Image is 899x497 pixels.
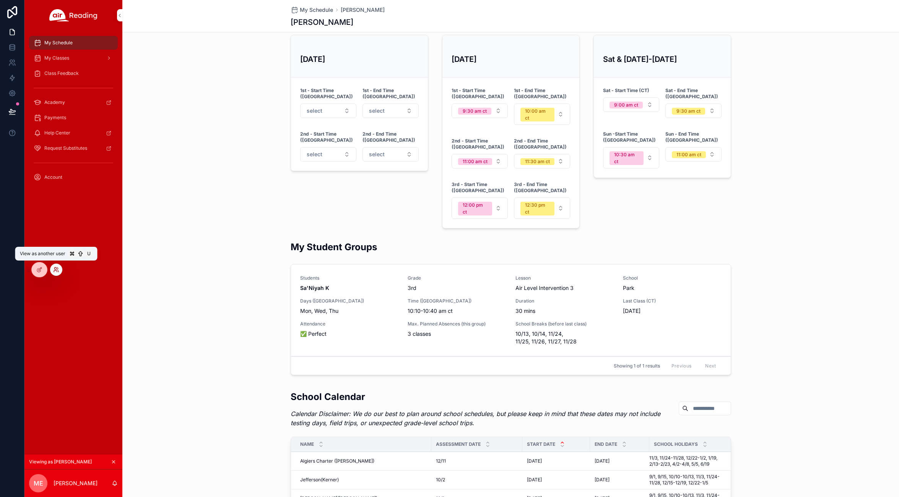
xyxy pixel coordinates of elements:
[49,9,98,21] img: App logo
[291,410,660,427] em: Calendar Disclaimer: We do our best to plan around school schedules, but please keep in mind that...
[300,131,356,143] strong: 2nd - Start Time ([GEOGRAPHIC_DATA])
[452,87,508,100] strong: 1st - Start Time ([GEOGRAPHIC_DATA])
[291,241,377,253] h2: My Student Groups
[20,251,65,257] span: View as another user
[623,284,722,292] span: Park
[29,459,92,465] span: Viewing as [PERSON_NAME]
[463,158,488,165] div: 11:00 am ct
[44,99,65,105] span: Academy
[515,275,614,281] span: Lesson
[527,441,555,447] span: Start Date
[603,87,649,94] strong: Sat - Start Time (CT)
[300,6,333,14] span: My Schedule
[44,40,73,46] span: My Schedule
[300,275,399,281] span: Students
[300,330,399,338] span: ✅ Perfect
[463,202,488,215] div: 12:00 pm ct
[300,307,399,315] span: Mon, Wed, Thu
[300,477,339,483] span: Jefferson(Kerner)
[603,147,659,168] button: Select Button
[369,107,385,115] span: select
[300,441,314,447] span: Name
[665,131,722,143] strong: Sun - End Time ([GEOGRAPHIC_DATA])
[300,104,356,118] button: Select Button
[676,151,701,158] div: 11:00 am ct
[515,330,614,345] span: 10/13, 10/14, 11/24, 11/25, 11/26, 11/27, 11/28
[614,102,638,108] div: 9:00 am ct
[436,458,446,464] span: 12/11
[44,130,70,136] span: Help Center
[595,477,610,483] span: [DATE]
[665,147,722,162] button: Select Button
[86,251,92,257] span: U
[649,474,727,486] span: 9/1, 9/15, 10/10-10/13, 11/3, 11/24-11/28, 12/15-12/19, 12/22-1/5
[514,198,570,219] button: Select Button
[603,97,659,112] button: Select Button
[614,151,639,165] div: 10:30 am ct
[300,53,419,65] h3: [DATE]
[408,307,506,315] span: 10:10-10:40 am ct
[363,87,419,100] strong: 1st - End Time ([GEOGRAPHIC_DATA])
[452,181,508,194] strong: 3rd - Start Time ([GEOGRAPHIC_DATA])
[665,104,722,118] button: Select Button
[44,115,66,121] span: Payments
[623,307,722,315] span: [DATE]
[29,141,118,155] a: Request Substitutes
[29,126,118,140] a: Help Center
[408,284,506,292] span: 3rd
[300,87,356,100] strong: 1st - Start Time ([GEOGRAPHIC_DATA])
[654,441,698,447] span: School Holidays
[525,158,550,165] div: 11:30 am ct
[665,87,722,100] strong: Sat - End Time ([GEOGRAPHIC_DATA])
[408,330,506,338] span: 3 classes
[527,477,542,483] span: [DATE]
[29,66,118,80] a: Class Feedback
[452,138,508,150] strong: 2nd - Start Time ([GEOGRAPHIC_DATA])
[525,202,550,215] div: 12:30 pm ct
[603,53,722,65] h3: Sat & [DATE]-[DATE]
[307,151,322,158] span: select
[515,321,614,327] span: School Breaks (before last class)
[514,104,570,125] button: Select Button
[44,70,79,76] span: Class Feedback
[44,174,62,180] span: Account
[341,6,385,14] a: [PERSON_NAME]
[515,284,614,292] span: Air Level Intervention 3
[436,477,445,483] span: 10/2
[408,298,506,304] span: Time ([GEOGRAPHIC_DATA])
[300,321,399,327] span: Attendance
[34,479,43,488] span: ME
[291,390,673,403] h2: School Calendar
[436,441,481,447] span: Assessment Date
[44,55,69,61] span: My Classes
[408,321,506,327] span: Max. Planned Absences (this group)
[452,53,570,65] h3: [DATE]
[300,298,399,304] span: Days ([GEOGRAPHIC_DATA])
[291,6,333,14] a: My Schedule
[369,151,385,158] span: select
[515,298,614,304] span: Duration
[623,298,722,304] span: Last Class (CT)
[452,104,508,118] button: Select Button
[614,363,660,369] span: Showing 1 of 1 results
[291,17,353,28] h1: [PERSON_NAME]
[363,131,419,143] strong: 2nd - End Time ([GEOGRAPHIC_DATA])
[307,107,322,115] span: select
[29,170,118,184] a: Account
[595,458,610,464] span: [DATE]
[44,145,87,151] span: Request Substitutes
[363,104,419,118] button: Select Button
[623,275,722,281] span: School
[515,307,614,315] span: 30 mins
[29,111,118,125] a: Payments
[29,51,118,65] a: My Classes
[452,198,508,219] button: Select Button
[527,458,542,464] span: [DATE]
[408,275,506,281] span: Grade
[300,458,374,464] span: Algiers Charter ([PERSON_NAME])
[514,181,570,194] strong: 3rd - End Time ([GEOGRAPHIC_DATA])
[363,147,419,162] button: Select Button
[595,441,617,447] span: End Date
[24,31,122,194] div: scrollable content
